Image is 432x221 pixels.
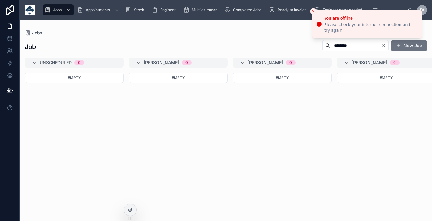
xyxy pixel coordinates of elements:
div: 0 [78,60,80,65]
span: [PERSON_NAME] [248,60,283,66]
div: Please check your internet connection and try again [324,22,417,33]
div: 0 [185,60,188,65]
span: Empty [172,75,185,80]
span: Ready to invoice [278,7,307,12]
span: Jobs [53,7,62,12]
a: Jobs [43,4,74,15]
a: Engineer [150,4,180,15]
img: App logo [25,5,35,15]
span: Multi calendar [192,7,217,12]
span: [PERSON_NAME] [144,60,179,66]
span: Completed Jobs [233,7,261,12]
a: Appointments [75,4,122,15]
div: 0 [289,60,292,65]
span: Empty [68,75,81,80]
span: Stock [134,7,144,12]
span: Appointments [86,7,110,12]
a: Engineer parts needed [312,4,366,15]
div: scrollable content [40,3,407,17]
span: Engineer [160,7,176,12]
button: New Job [391,40,427,51]
a: Jobs [25,30,42,36]
a: Multi calendar [181,4,221,15]
div: 0 [393,60,396,65]
span: Empty [276,75,289,80]
span: Jobs [32,30,42,36]
a: Completed Jobs [222,4,266,15]
span: Unscheduled [40,60,72,66]
span: FA [420,7,425,12]
a: Stock [123,4,149,15]
h1: Job [25,42,36,51]
button: Close toast [310,8,316,14]
div: You are offline [324,15,417,21]
span: [PERSON_NAME] [352,60,387,66]
button: Clear [381,43,388,48]
a: Ready to invoice [267,4,311,15]
span: Empty [380,75,393,80]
